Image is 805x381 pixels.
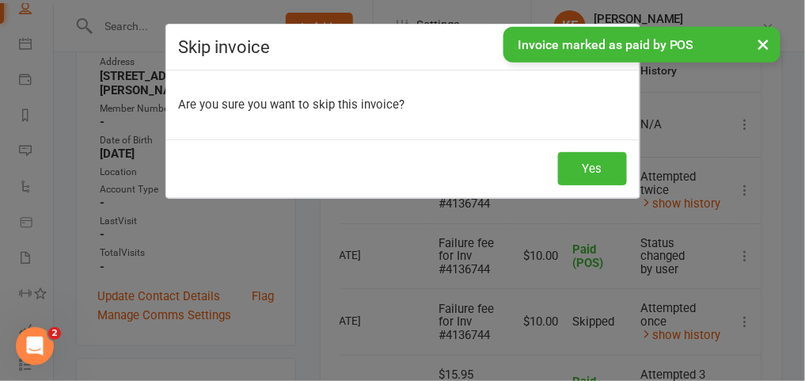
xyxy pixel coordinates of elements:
[750,27,778,61] button: ×
[558,152,627,185] button: Yes
[503,27,780,63] div: Invoice marked as paid by POS
[179,97,405,112] span: Are you sure you want to skip this invoice?
[48,327,61,340] span: 2
[16,327,54,365] iframe: Intercom live chat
